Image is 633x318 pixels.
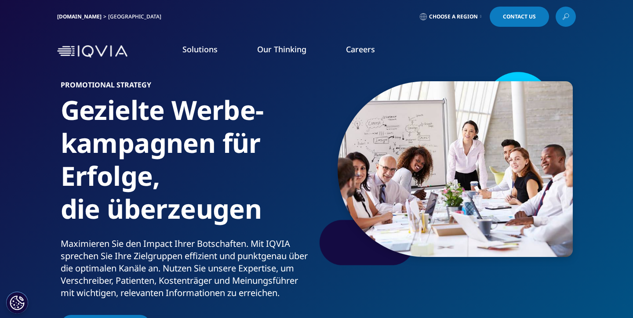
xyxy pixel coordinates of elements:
a: Careers [346,44,375,54]
span: Contact Us [503,14,536,19]
nav: Primary [131,31,576,72]
a: Contact Us [490,7,549,27]
a: Our Thinking [257,44,306,54]
button: Cookie-Einstellungen [6,292,28,314]
a: Solutions [182,44,218,54]
a: [DOMAIN_NAME] [57,13,102,20]
h1: Gezielte Werbe-kampagnen für Erfolge, die überzeugen [61,94,313,238]
img: 877_businesswoman-leading-meeting.jpg [338,81,573,257]
span: Choose a Region [429,13,478,20]
div: [GEOGRAPHIC_DATA] [108,13,165,20]
h6: PROMOTIONAL STRATEGY [61,81,313,94]
div: Maximieren Sie den Impact Ihrer Botschaften. Mit IQVIA sprechen Sie Ihre Zielgruppen effizient un... [61,238,313,299]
